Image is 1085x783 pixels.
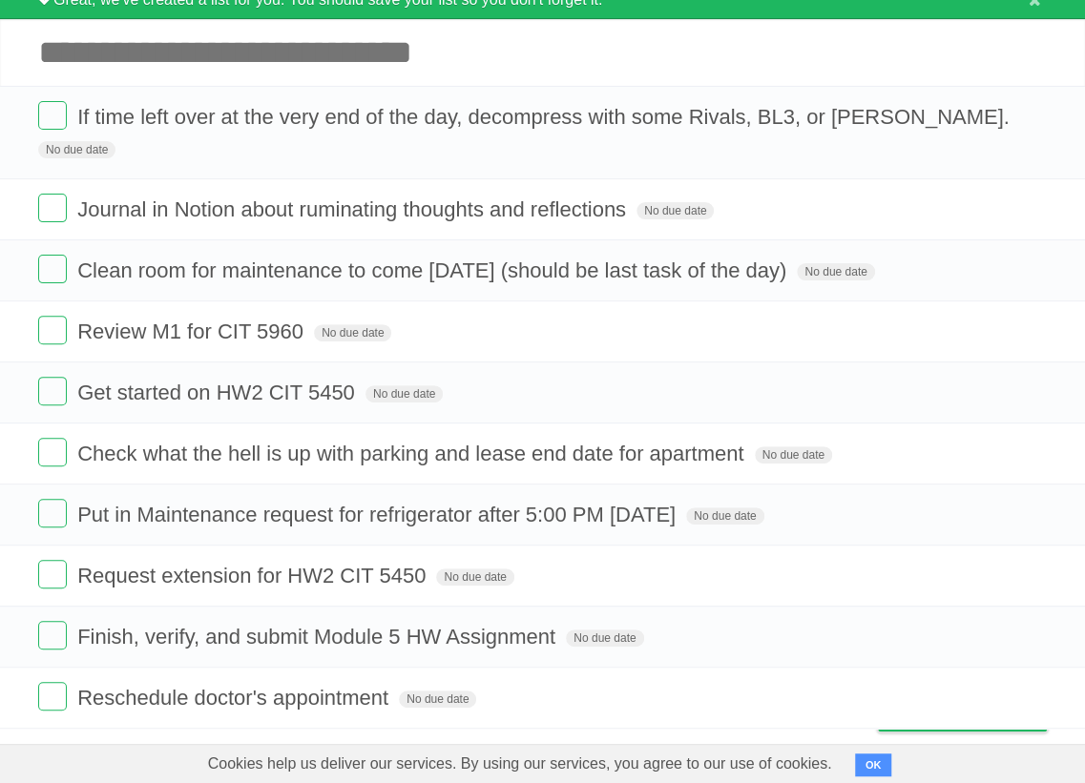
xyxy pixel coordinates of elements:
[77,381,360,404] span: Get started on HW2 CIT 5450
[365,385,443,402] span: No due date
[436,568,513,586] span: No due date
[77,564,430,587] span: Request extension for HW2 CIT 5450
[77,197,631,221] span: Journal in Notion about ruminating thoughts and reflections
[189,745,851,783] span: Cookies help us deliver our services. By using our services, you agree to our use of cookies.
[797,263,874,280] span: No due date
[77,503,680,526] span: Put in Maintenance request for refrigerator after 5:00 PM [DATE]
[38,255,67,283] label: Done
[38,101,67,130] label: Done
[686,507,763,525] span: No due date
[755,446,832,464] span: No due date
[855,753,892,776] button: OK
[38,621,67,649] label: Done
[566,629,643,647] span: No due date
[38,316,67,344] label: Done
[77,686,393,710] span: Reschedule doctor's appointment
[77,442,748,465] span: Check what the hell is up with parking and lease end date for apartment
[38,194,67,222] label: Done
[918,697,1037,731] span: Buy me a coffee
[38,141,115,158] span: No due date
[38,438,67,466] label: Done
[38,499,67,527] label: Done
[399,690,476,708] span: No due date
[38,560,67,588] label: Done
[314,324,391,341] span: No due date
[77,258,791,282] span: Clean room for maintenance to come [DATE] (should be last task of the day)
[77,105,1014,129] span: If time left over at the very end of the day, decompress with some Rivals, BL3, or [PERSON_NAME].
[38,682,67,711] label: Done
[77,625,560,649] span: Finish, verify, and submit Module 5 HW Assignment
[636,202,714,219] span: No due date
[38,377,67,405] label: Done
[77,319,308,343] span: Review M1 for CIT 5960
